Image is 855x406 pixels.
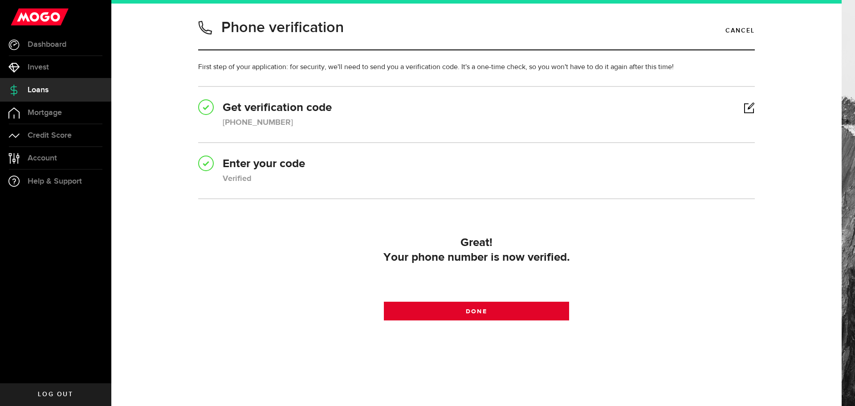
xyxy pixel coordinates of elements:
[28,63,49,71] span: Invest
[204,236,749,250] h2: Great!
[28,109,62,117] span: Mortgage
[198,156,755,172] h2: Enter your code
[223,173,252,185] div: Verified
[384,302,570,320] a: Done
[7,4,34,30] button: Open LiveChat chat widget
[725,23,755,38] a: Cancel
[221,16,344,39] h1: Phone verification
[28,41,66,49] span: Dashboard
[28,131,72,139] span: Credit Score
[204,250,749,265] div: Your phone number is now verified.
[28,154,57,162] span: Account
[223,117,293,129] div: [PHONE_NUMBER]
[28,86,49,94] span: Loans
[38,391,73,398] span: Log out
[198,62,755,73] p: First step of your application: for security, we'll need to send you a verification code. It's a ...
[198,100,755,116] h2: Get verification code
[466,308,487,315] span: Done
[28,177,82,185] span: Help & Support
